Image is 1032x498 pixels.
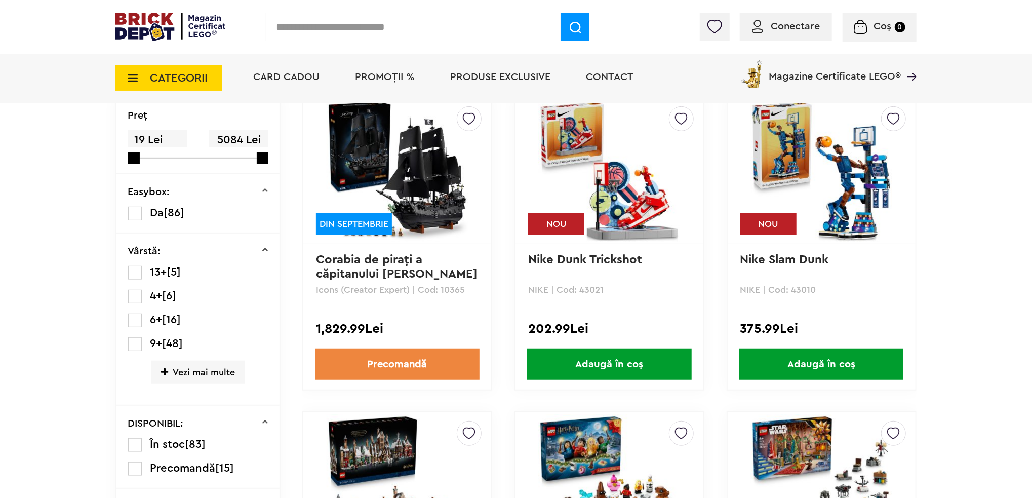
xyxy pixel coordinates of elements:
[209,130,268,150] span: 5084 Lei
[750,100,892,242] img: Nike Slam Dunk
[163,338,183,349] span: [48]
[151,361,245,384] span: Vezi mai multe
[128,187,170,197] p: Easybox:
[253,72,320,82] a: Card Cadou
[185,439,206,450] span: [83]
[163,314,181,325] span: [16]
[771,21,820,31] span: Conectare
[150,72,208,84] span: CATEGORII
[315,349,480,380] a: Precomandă
[739,349,903,380] span: Adaugă în coș
[150,439,185,450] span: În stoc
[895,22,905,32] small: 0
[128,110,148,121] p: Preţ
[740,213,797,235] div: NOU
[150,266,167,278] span: 13+
[538,100,680,242] img: Nike Dunk Trickshot
[740,322,903,335] div: 375.99Lei
[586,72,633,82] a: Contact
[150,314,163,325] span: 6+
[167,266,181,278] span: [5]
[528,213,584,235] div: NOU
[128,130,187,150] span: 19 Lei
[450,72,550,82] a: Produse exclusive
[316,322,479,335] div: 1,829.99Lei
[150,207,164,218] span: Da
[150,463,216,474] span: Precomandă
[316,254,478,280] a: Corabia de piraţi a căpitanului [PERSON_NAME]
[150,338,163,349] span: 9+
[528,254,642,266] a: Nike Dunk Trickshot
[769,58,901,82] span: Magazine Certificate LEGO®
[128,246,161,256] p: Vârstă:
[528,322,691,335] div: 202.99Lei
[128,418,184,429] p: DISPONIBIL:
[901,58,917,68] a: Magazine Certificate LEGO®
[316,213,392,235] div: DIN SEPTEMBRIE
[740,254,829,266] a: Nike Slam Dunk
[150,290,163,301] span: 4+
[164,207,185,218] span: [86]
[752,21,820,31] a: Conectare
[515,349,703,380] a: Adaugă în coș
[327,100,468,242] img: Corabia de piraţi a căpitanului Jack Sparrow
[163,290,177,301] span: [6]
[740,285,903,294] p: NIKE | Cod: 43010
[355,72,415,82] a: PROMOȚII %
[316,285,479,294] p: Icons (Creator Expert) | Cod: 10365
[528,285,691,294] p: NIKE | Cod: 43021
[728,349,916,380] a: Adaugă în coș
[216,463,234,474] span: [15]
[527,349,691,380] span: Adaugă în coș
[874,21,892,31] span: Coș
